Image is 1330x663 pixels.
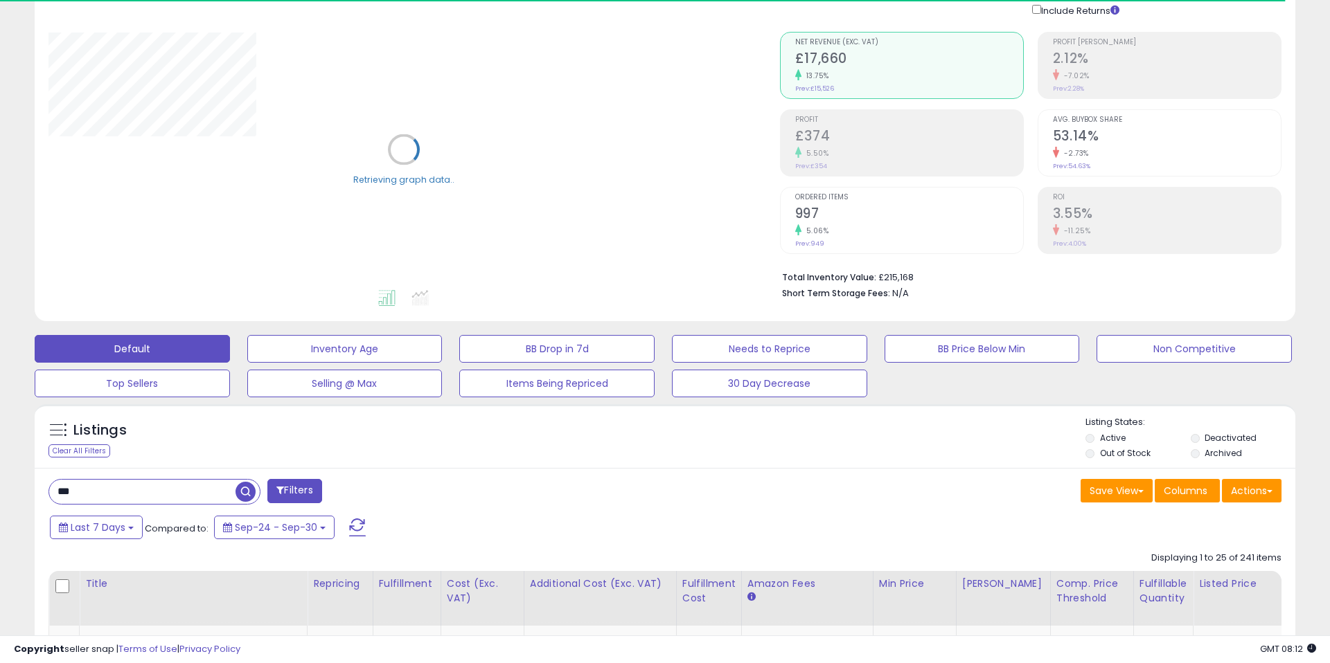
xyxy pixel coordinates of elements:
[1164,484,1207,498] span: Columns
[885,335,1080,363] button: BB Price Below Min
[795,51,1023,69] h2: £17,660
[214,516,335,539] button: Sep-24 - Sep-30
[1053,84,1084,93] small: Prev: 2.28%
[1100,447,1151,459] label: Out of Stock
[1053,116,1281,124] span: Avg. Buybox Share
[1053,239,1086,248] small: Prev: 4.00%
[48,444,110,457] div: Clear All Filters
[801,148,829,158] small: 5.50%
[1222,479,1282,502] button: Actions
[35,335,230,363] button: Default
[1097,335,1292,363] button: Non Competitive
[459,335,655,363] button: BB Drop in 7d
[879,576,950,591] div: Min Price
[85,576,301,591] div: Title
[14,643,240,656] div: seller snap | |
[1260,642,1316,655] span: 2025-10-8 08:12 GMT
[747,576,867,591] div: Amazon Fees
[50,516,143,539] button: Last 7 Days
[1053,128,1281,147] h2: 53.14%
[1022,2,1136,18] div: Include Returns
[795,194,1023,201] span: Ordered Items
[447,576,518,606] div: Cost (Exc. VAT)
[313,576,367,591] div: Repricing
[795,239,824,248] small: Prev: 949
[1155,479,1220,502] button: Columns
[1059,71,1090,81] small: -7.02%
[1140,576,1187,606] div: Fulfillable Quantity
[14,642,64,655] strong: Copyright
[672,370,867,397] button: 30 Day Decrease
[247,335,443,363] button: Inventory Age
[801,71,829,81] small: 13.75%
[682,576,736,606] div: Fulfillment Cost
[1053,39,1281,46] span: Profit [PERSON_NAME]
[892,287,909,300] span: N/A
[530,576,671,591] div: Additional Cost (Exc. VAT)
[782,287,890,299] b: Short Term Storage Fees:
[247,370,443,397] button: Selling @ Max
[795,128,1023,147] h2: £374
[1053,162,1090,170] small: Prev: 54.63%
[795,39,1023,46] span: Net Revenue (Exc. VAT)
[353,173,454,185] div: Retrieving graph data..
[782,268,1271,284] li: £215,168
[1056,576,1128,606] div: Comp. Price Threshold
[1205,432,1257,444] label: Deactivated
[782,271,876,283] b: Total Inventory Value:
[795,84,834,93] small: Prev: £15,526
[1085,416,1295,429] p: Listing States:
[459,370,655,397] button: Items Being Repriced
[1081,479,1153,502] button: Save View
[747,591,756,603] small: Amazon Fees.
[1205,447,1242,459] label: Archived
[71,520,125,534] span: Last 7 Days
[1059,226,1091,236] small: -11.25%
[672,335,867,363] button: Needs to Reprice
[795,206,1023,224] h2: 997
[795,116,1023,124] span: Profit
[118,642,177,655] a: Terms of Use
[962,576,1045,591] div: [PERSON_NAME]
[35,370,230,397] button: Top Sellers
[801,226,829,236] small: 5.06%
[1053,206,1281,224] h2: 3.55%
[1100,432,1126,444] label: Active
[179,642,240,655] a: Privacy Policy
[73,421,127,440] h5: Listings
[267,479,321,503] button: Filters
[1053,194,1281,201] span: ROI
[235,520,317,534] span: Sep-24 - Sep-30
[1059,148,1089,158] small: -2.73%
[145,522,209,535] span: Compared to:
[1151,552,1282,565] div: Displaying 1 to 25 of 241 items
[379,576,435,591] div: Fulfillment
[1053,51,1281,69] h2: 2.12%
[1199,576,1319,591] div: Listed Price
[795,162,827,170] small: Prev: £354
